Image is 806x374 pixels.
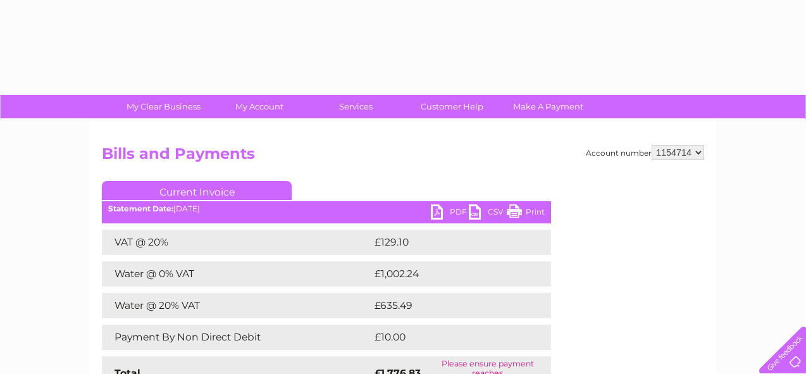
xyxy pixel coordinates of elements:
b: Statement Date: [108,204,173,213]
td: VAT @ 20% [102,230,371,255]
td: £129.10 [371,230,527,255]
td: Water @ 20% VAT [102,293,371,318]
td: Payment By Non Direct Debit [102,325,371,350]
a: CSV [469,204,507,223]
a: Print [507,204,545,223]
td: Water @ 0% VAT [102,261,371,287]
a: Current Invoice [102,181,292,200]
a: My Account [208,95,312,118]
a: Services [304,95,408,118]
td: £10.00 [371,325,525,350]
h2: Bills and Payments [102,145,704,169]
td: £635.49 [371,293,529,318]
div: Account number [586,145,704,160]
a: Customer Help [400,95,504,118]
div: [DATE] [102,204,551,213]
a: PDF [431,204,469,223]
a: Make A Payment [496,95,600,118]
td: £1,002.24 [371,261,531,287]
a: My Clear Business [111,95,216,118]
